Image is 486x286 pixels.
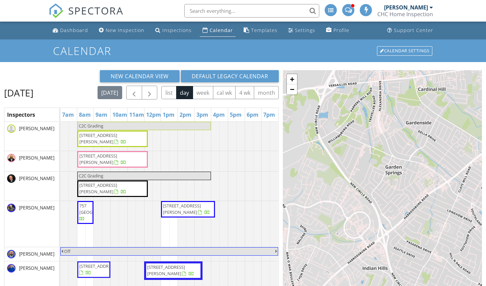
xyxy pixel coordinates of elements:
[184,4,319,18] input: Search everything...
[18,154,56,161] span: [PERSON_NAME]
[18,251,56,257] span: [PERSON_NAME]
[210,27,233,33] div: Calendar
[7,174,16,183] img: fb_img_1527701724893_1.jpg
[394,27,433,33] div: Support Center
[200,24,236,37] a: Calendar
[384,4,428,11] div: [PERSON_NAME]
[79,153,117,165] span: [STREET_ADDRESS][PERSON_NAME]
[106,27,144,33] div: New Inspection
[94,109,109,120] a: 9am
[162,27,192,33] div: Inspections
[377,11,433,18] div: CHC Home Inspection
[377,46,432,56] div: Calendar Settings
[79,182,117,195] span: [STREET_ADDRESS][PERSON_NAME]
[211,109,226,120] a: 4pm
[213,86,236,99] button: cal wk
[295,27,315,33] div: Settings
[161,109,176,120] a: 1pm
[384,24,436,37] a: Support Center
[7,264,16,273] img: img_4277.jpeg
[161,86,177,99] button: list
[228,109,243,120] a: 5pm
[53,45,433,57] h1: Calendar
[79,263,117,269] span: [STREET_ADDRESS]
[193,86,213,99] button: week
[176,86,193,99] button: day
[79,123,103,129] span: C2C Grading
[195,109,210,120] a: 3pm
[333,27,349,33] div: Profile
[7,154,16,162] img: img_7916.jpeg
[254,86,279,99] button: month
[178,109,193,120] a: 2pm
[49,3,63,18] img: The Best Home Inspection Software - Spectora
[4,86,33,99] h2: [DATE]
[49,9,124,23] a: SPECTORA
[7,111,35,118] span: Inspectors
[7,204,16,212] img: img_7866.jpeg
[18,265,56,271] span: [PERSON_NAME]
[376,46,433,56] a: Calendar Settings
[126,86,142,99] button: Previous day
[262,109,277,120] a: 7pm
[241,24,280,37] a: Templates
[98,86,122,99] button: [DATE]
[142,86,158,99] button: Next day
[18,175,56,182] span: [PERSON_NAME]
[68,3,124,18] span: SPECTORA
[251,27,277,33] div: Templates
[181,70,279,82] button: Default Legacy Calendar
[79,173,103,179] span: C2C Grading
[144,109,163,120] a: 12pm
[128,109,146,120] a: 11am
[79,203,122,215] span: 757 [GEOGRAPHIC_DATA]
[323,24,352,37] a: Profile
[7,250,16,258] img: img_20230925_205229.jpg
[7,124,16,133] img: default-user-f0147aede5fd5fa78ca7ade42f37bd4542148d508eef1c3d3ea960f66861d68b.jpg
[111,109,129,120] a: 10am
[286,24,318,37] a: Settings
[153,24,194,37] a: Inspections
[287,74,297,84] a: Zoom in
[96,24,147,37] a: New Inspection
[18,204,56,211] span: [PERSON_NAME]
[60,27,88,33] div: Dashboard
[50,24,91,37] a: Dashboard
[245,109,260,120] a: 6pm
[163,203,201,215] span: [STREET_ADDRESS][PERSON_NAME]
[64,248,71,254] span: Off
[79,132,117,145] span: [STREET_ADDRESS][PERSON_NAME]
[100,70,180,82] button: New Calendar View
[235,86,254,99] button: 4 wk
[60,109,76,120] a: 7am
[77,109,92,120] a: 8am
[287,84,297,94] a: Zoom out
[18,125,56,132] span: [PERSON_NAME]
[147,264,185,277] span: [STREET_ADDRESS][PERSON_NAME]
